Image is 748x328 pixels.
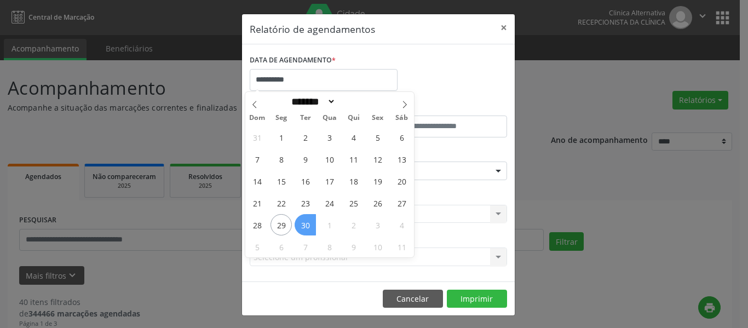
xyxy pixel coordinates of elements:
[367,236,388,257] span: Outubro 10, 2025
[319,126,340,148] span: Setembro 3, 2025
[246,148,268,170] span: Setembro 7, 2025
[391,236,412,257] span: Outubro 11, 2025
[246,214,268,235] span: Setembro 28, 2025
[367,192,388,214] span: Setembro 26, 2025
[246,236,268,257] span: Outubro 5, 2025
[343,148,364,170] span: Setembro 11, 2025
[271,214,292,235] span: Setembro 29, 2025
[295,214,316,235] span: Setembro 30, 2025
[295,192,316,214] span: Setembro 23, 2025
[250,52,336,69] label: DATA DE AGENDAMENTO
[367,148,388,170] span: Setembro 12, 2025
[245,114,269,122] span: Dom
[295,148,316,170] span: Setembro 9, 2025
[493,14,515,41] button: Close
[391,126,412,148] span: Setembro 6, 2025
[391,214,412,235] span: Outubro 4, 2025
[391,148,412,170] span: Setembro 13, 2025
[390,114,414,122] span: Sáb
[319,214,340,235] span: Outubro 1, 2025
[246,192,268,214] span: Setembro 21, 2025
[447,290,507,308] button: Imprimir
[319,192,340,214] span: Setembro 24, 2025
[319,148,340,170] span: Setembro 10, 2025
[343,236,364,257] span: Outubro 9, 2025
[336,96,372,107] input: Year
[246,170,268,192] span: Setembro 14, 2025
[246,126,268,148] span: Agosto 31, 2025
[295,236,316,257] span: Outubro 7, 2025
[271,236,292,257] span: Outubro 6, 2025
[294,114,318,122] span: Ter
[271,148,292,170] span: Setembro 8, 2025
[319,170,340,192] span: Setembro 17, 2025
[343,214,364,235] span: Outubro 2, 2025
[295,170,316,192] span: Setembro 16, 2025
[250,22,375,36] h5: Relatório de agendamentos
[381,99,507,116] label: ATÉ
[269,114,294,122] span: Seg
[287,96,336,107] select: Month
[271,126,292,148] span: Setembro 1, 2025
[366,114,390,122] span: Sex
[295,126,316,148] span: Setembro 2, 2025
[383,290,443,308] button: Cancelar
[319,236,340,257] span: Outubro 8, 2025
[343,126,364,148] span: Setembro 4, 2025
[343,192,364,214] span: Setembro 25, 2025
[318,114,342,122] span: Qua
[367,214,388,235] span: Outubro 3, 2025
[391,170,412,192] span: Setembro 20, 2025
[367,170,388,192] span: Setembro 19, 2025
[271,170,292,192] span: Setembro 15, 2025
[367,126,388,148] span: Setembro 5, 2025
[343,170,364,192] span: Setembro 18, 2025
[271,192,292,214] span: Setembro 22, 2025
[391,192,412,214] span: Setembro 27, 2025
[342,114,366,122] span: Qui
